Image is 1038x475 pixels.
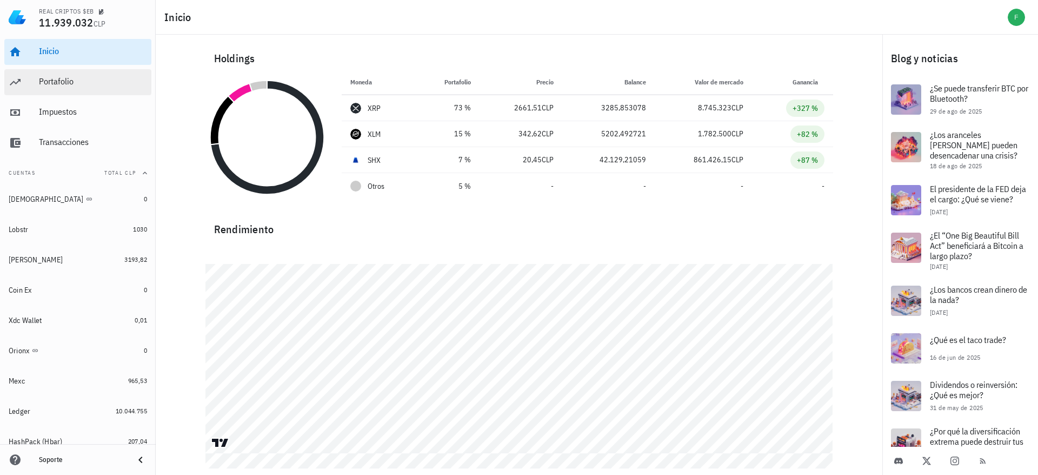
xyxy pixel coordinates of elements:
div: 15 % [424,128,471,140]
div: Holdings [205,41,833,76]
div: 73 % [424,102,471,114]
span: ¿Qué es el taco trade? [930,334,1006,345]
th: Portafolio [416,69,480,95]
div: 42.129,21059 [571,154,646,166]
span: CLP [542,129,554,138]
div: Mexc [9,377,25,386]
span: 2661,51 [514,103,542,113]
a: Ledger 10.044.755 [4,398,151,424]
a: ¿Los aranceles [PERSON_NAME] pueden desencadenar una crisis? 18 de ago de 2025 [882,123,1038,176]
div: Coin Ex [9,286,32,295]
div: SHX-icon [350,155,361,166]
a: [PERSON_NAME] 3193,82 [4,247,151,273]
div: 5 % [424,181,471,192]
a: Xdc Wallet 0,01 [4,307,151,333]
a: ¿El “One Big Beautiful Bill Act” beneficiará a Bitcoin a largo plazo? [DATE] [882,224,1038,277]
button: CuentasTotal CLP [4,160,151,186]
div: Portafolio [39,76,147,87]
a: ¿Los bancos crean dinero de la nada? [DATE] [882,277,1038,325]
span: 10.044.755 [116,407,147,415]
a: Impuestos [4,100,151,126]
span: [DATE] [930,262,948,271]
div: Orionx [9,346,30,355]
span: ¿Los bancos crean dinero de la nada? [930,284,1027,305]
span: ¿El “One Big Beautiful Bill Act” beneficiará a Bitcoin a largo plazo? [930,230,1023,261]
div: +327 % [793,103,818,114]
span: - [551,181,554,191]
span: Dividendos o reinversión: ¿Qué es mejor? [930,379,1017,400]
span: 0 [144,346,147,354]
span: 31 de may de 2025 [930,404,983,412]
div: [PERSON_NAME] [9,255,63,265]
span: [DATE] [930,208,948,216]
span: [DATE] [930,308,948,316]
span: - [741,181,743,191]
div: XLM-icon [350,129,361,140]
div: 3285,853078 [571,102,646,114]
span: 861.426,15 [694,155,731,164]
span: - [822,181,824,191]
span: 3193,82 [124,255,147,263]
div: XLM [368,129,381,140]
span: Ganancia [793,78,824,86]
div: Ledger [9,407,31,416]
span: 0,01 [135,316,147,324]
div: 5202,492721 [571,128,646,140]
a: ¿Por qué la diversificación extrema puede destruir tus inversiones? [882,420,1038,473]
div: +87 % [797,155,818,166]
div: XRP [368,103,381,114]
span: 0 [144,286,147,294]
a: Portafolio [4,69,151,95]
div: Lobstr [9,225,29,234]
span: CLP [542,103,554,113]
span: 1030 [133,225,147,233]
div: Transacciones [39,137,147,147]
a: HashPack (Hbar) 207,04 [4,428,151,454]
span: 29 de ago de 2025 [930,107,982,115]
span: - [643,181,646,191]
div: Soporte [39,456,125,464]
span: 965,53 [128,377,147,385]
div: Xdc Wallet [9,316,42,325]
span: CLP [94,19,106,29]
span: 11.939.032 [39,15,94,30]
div: SHX [368,155,381,166]
div: 7 % [424,154,471,166]
a: ¿Qué es el taco trade? 16 de jun de 2025 [882,325,1038,372]
a: Dividendos o reinversión: ¿Qué es mejor? 31 de may de 2025 [882,372,1038,420]
div: [DEMOGRAPHIC_DATA] [9,195,84,204]
th: Valor de mercado [655,69,752,95]
span: 8.745.323 [698,103,731,113]
span: Otros [368,181,384,192]
img: LedgiFi [9,9,26,26]
div: avatar [1008,9,1025,26]
div: XRP-icon [350,103,361,114]
span: CLP [731,103,743,113]
div: Impuestos [39,107,147,117]
div: Rendimiento [205,212,833,238]
a: El presidente de la FED deja el cargo: ¿Qué se viene? [DATE] [882,176,1038,224]
a: Mexc 965,53 [4,368,151,394]
div: Blog y noticias [882,41,1038,76]
a: Inicio [4,39,151,65]
h1: Inicio [164,9,196,26]
div: HashPack (Hbar) [9,437,63,446]
span: 207,04 [128,437,147,445]
div: Inicio [39,46,147,56]
span: ¿Los aranceles [PERSON_NAME] pueden desencadenar una crisis? [930,129,1017,161]
span: 20,45 [523,155,542,164]
a: [DEMOGRAPHIC_DATA] 0 [4,186,151,212]
div: REAL CRIPTOS $EB [39,7,94,16]
a: Charting by TradingView [211,438,230,448]
span: El presidente de la FED deja el cargo: ¿Qué se viene? [930,183,1026,204]
a: Lobstr 1030 [4,216,151,242]
span: CLP [731,155,743,164]
div: +82 % [797,129,818,140]
th: Precio [480,69,562,95]
a: Orionx 0 [4,338,151,364]
span: 16 de jun de 2025 [930,353,981,361]
span: CLP [731,129,743,138]
span: ¿Se puede transferir BTC por Bluetooth? [930,83,1028,104]
span: 1.782.500 [698,129,731,138]
th: Moneda [342,69,416,95]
